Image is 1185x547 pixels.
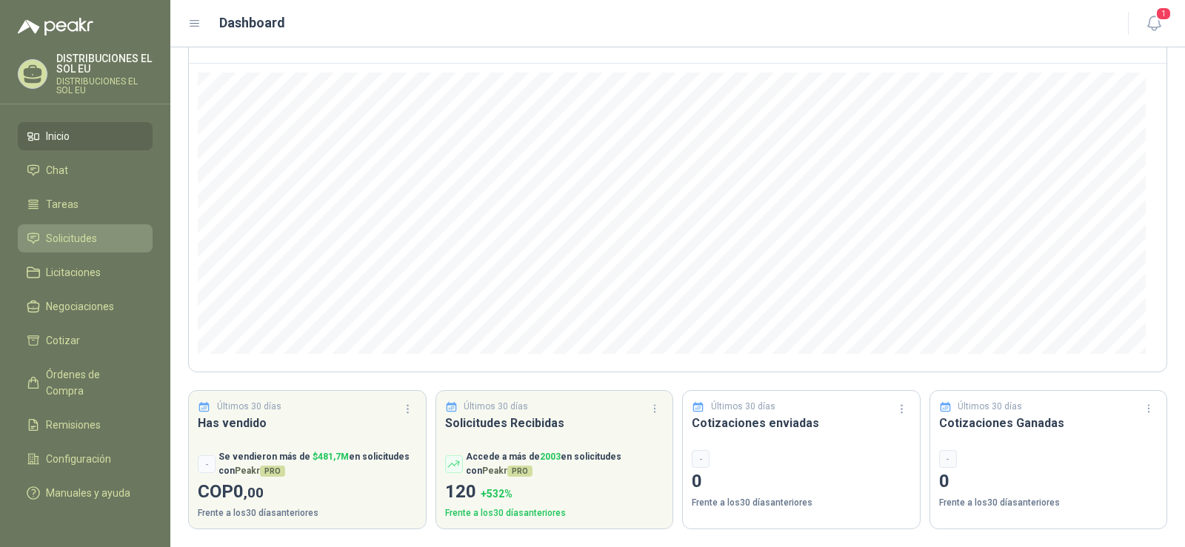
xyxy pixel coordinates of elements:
[198,455,216,473] div: -
[18,445,153,473] a: Configuración
[46,366,138,399] span: Órdenes de Compra
[540,452,561,462] span: 2003
[18,360,153,405] a: Órdenes de Compra
[260,466,285,477] span: PRO
[46,485,130,501] span: Manuales y ayuda
[18,224,153,252] a: Solicitudes
[18,190,153,218] a: Tareas
[46,128,70,144] span: Inicio
[1155,7,1172,21] span: 1
[1141,10,1167,37] button: 1
[466,450,664,478] p: Accede a más de en solicitudes con
[445,478,664,506] p: 120
[445,414,664,432] h3: Solicitudes Recibidas
[18,122,153,150] a: Inicio
[56,77,153,95] p: DISTRIBUCIONES EL SOL EU
[939,496,1158,510] p: Frente a los 30 días anteriores
[939,414,1158,432] h3: Cotizaciones Ganadas
[482,466,533,476] span: Peakr
[692,414,911,432] h3: Cotizaciones enviadas
[46,298,114,315] span: Negociaciones
[46,264,101,281] span: Licitaciones
[46,230,97,246] span: Solicitudes
[445,506,664,520] p: Frente a los 30 días anteriores
[46,332,80,349] span: Cotizar
[219,13,285,33] h1: Dashboard
[233,481,264,502] span: 0
[244,484,264,501] span: ,00
[46,451,111,467] span: Configuración
[711,400,775,414] p: Últimos 30 días
[18,326,153,355] a: Cotizar
[18,479,153,507] a: Manuales y ayuda
[481,488,513,500] span: + 532 %
[18,292,153,321] a: Negociaciones
[692,468,911,496] p: 0
[958,400,1022,414] p: Últimos 30 días
[507,466,533,477] span: PRO
[692,496,911,510] p: Frente a los 30 días anteriores
[18,411,153,439] a: Remisiones
[217,400,281,414] p: Últimos 30 días
[46,196,79,212] span: Tareas
[939,450,957,468] div: -
[46,417,101,433] span: Remisiones
[313,452,349,462] span: $ 481,7M
[56,53,153,74] p: DISTRIBUCIONES EL SOL EU
[235,466,285,476] span: Peakr
[198,414,417,432] h3: Has vendido
[218,450,417,478] p: Se vendieron más de en solicitudes con
[939,468,1158,496] p: 0
[18,156,153,184] a: Chat
[692,450,710,468] div: -
[46,162,68,178] span: Chat
[198,506,417,520] p: Frente a los 30 días anteriores
[198,478,417,506] p: COP
[18,18,93,36] img: Logo peakr
[464,400,528,414] p: Últimos 30 días
[18,258,153,286] a: Licitaciones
